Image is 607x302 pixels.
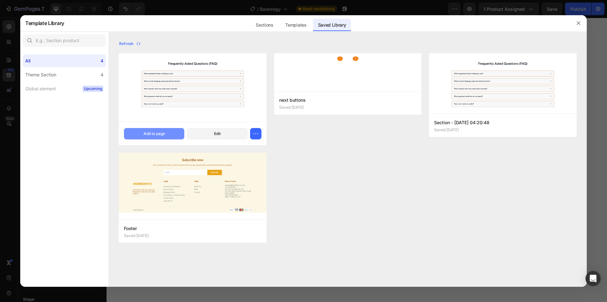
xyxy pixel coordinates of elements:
div: Edit [214,131,221,137]
p: next buttons [279,96,417,104]
div: All [25,57,30,65]
img: -a-gempagesversionv7shop-id563753602837906194theme-section-id579001851903476529.jpg [119,53,267,122]
p: Saved [DATE] [279,105,304,110]
p: Saved [DATE] [434,128,459,132]
input: E.g.: Section product [23,34,106,47]
div: Refresh [119,41,141,47]
button: Refresh [119,39,141,48]
img: -a-gempagesversionv7shop-id563753602837906194theme-section-id579430929756324449.jpg [274,53,422,76]
div: Saved Library [313,19,351,31]
div: Global element [25,85,56,93]
button: Edit [187,128,247,139]
div: Open Intercom Messenger [586,271,601,286]
div: Theme Section [25,71,56,79]
div: Add to page [144,131,165,137]
span: Upcoming [83,86,103,92]
div: Templates [280,19,311,31]
img: -a-gempagesversionv7shop-id563753602837906194theme-section-id564233838079771410.jpg [119,153,267,219]
p: Section - [DATE] 04:20:48 [434,119,572,126]
p: Saved [DATE] [124,234,149,238]
img: -a-gempagesversionv7shop-id563753602837906194theme-section-id579001277166387733.jpg [429,53,577,114]
button: Add to page [124,128,184,139]
div: 4 [101,71,103,79]
div: 4 [101,57,103,65]
div: Sections [251,19,278,31]
p: Footer [124,225,261,232]
h2: Template Library [25,15,64,31]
